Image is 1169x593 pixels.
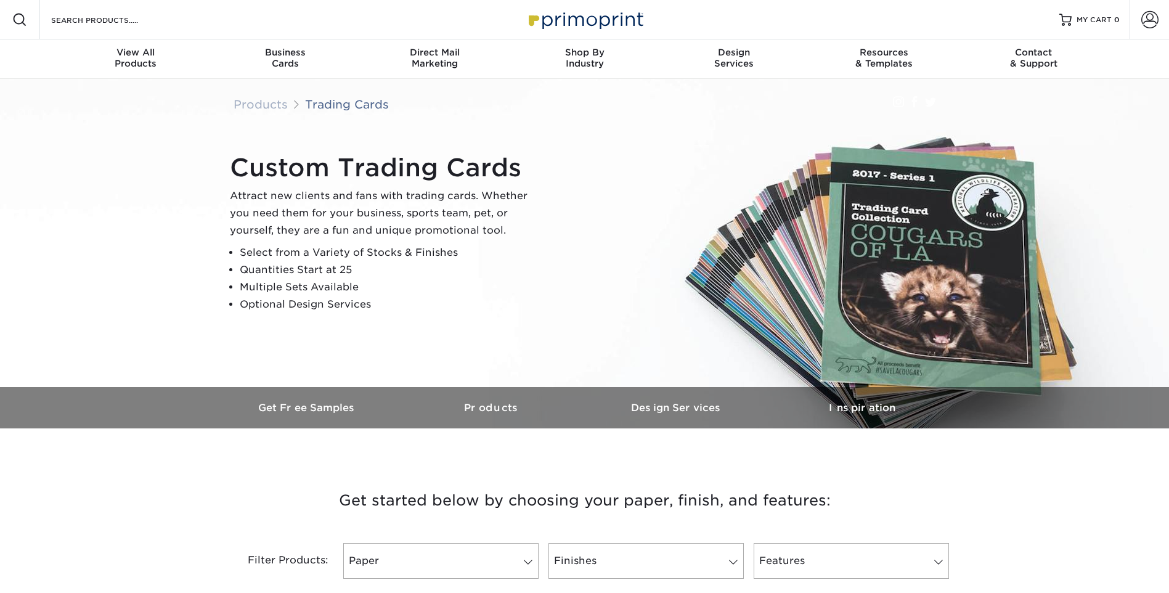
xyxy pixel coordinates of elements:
[510,39,659,79] a: Shop ByIndustry
[240,279,538,296] li: Multiple Sets Available
[210,47,360,69] div: Cards
[240,261,538,279] li: Quantities Start at 25
[343,543,539,579] a: Paper
[959,39,1109,79] a: Contact& Support
[770,387,955,428] a: Inspiration
[61,39,211,79] a: View AllProducts
[585,402,770,414] h3: Design Services
[1114,15,1120,24] span: 0
[510,47,659,58] span: Shop By
[50,12,170,27] input: SEARCH PRODUCTS.....
[770,402,955,414] h3: Inspiration
[659,39,809,79] a: DesignServices
[215,402,400,414] h3: Get Free Samples
[61,47,211,58] span: View All
[659,47,809,69] div: Services
[230,187,538,239] p: Attract new clients and fans with trading cards. Whether you need them for your business, sports ...
[240,296,538,313] li: Optional Design Services
[230,153,538,182] h1: Custom Trading Cards
[585,387,770,428] a: Design Services
[210,39,360,79] a: BusinessCards
[360,47,510,69] div: Marketing
[360,47,510,58] span: Direct Mail
[61,47,211,69] div: Products
[234,97,288,111] a: Products
[210,47,360,58] span: Business
[224,473,945,528] h3: Get started below by choosing your paper, finish, and features:
[215,543,338,579] div: Filter Products:
[809,47,959,69] div: & Templates
[240,244,538,261] li: Select from a Variety of Stocks & Finishes
[809,47,959,58] span: Resources
[400,387,585,428] a: Products
[215,387,400,428] a: Get Free Samples
[959,47,1109,69] div: & Support
[754,543,949,579] a: Features
[809,39,959,79] a: Resources& Templates
[959,47,1109,58] span: Contact
[548,543,744,579] a: Finishes
[1077,15,1112,25] span: MY CART
[523,6,646,33] img: Primoprint
[305,97,389,111] a: Trading Cards
[659,47,809,58] span: Design
[400,402,585,414] h3: Products
[510,47,659,69] div: Industry
[360,39,510,79] a: Direct MailMarketing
